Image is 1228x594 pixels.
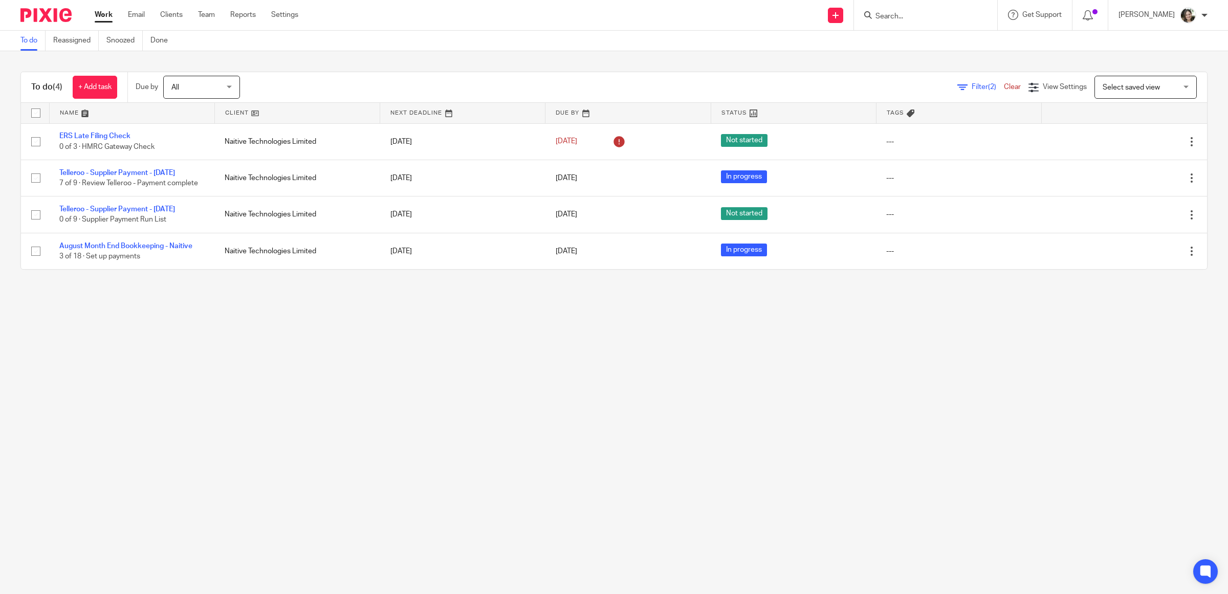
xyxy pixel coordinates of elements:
span: 0 of 9 · Supplier Payment Run List [59,216,166,224]
span: View Settings [1043,83,1087,91]
td: Naitive Technologies Limited [214,160,380,196]
a: Telleroo - Supplier Payment - [DATE] [59,206,175,213]
a: Clear [1004,83,1021,91]
a: Done [150,31,176,51]
span: Not started [721,134,768,147]
a: Snoozed [106,31,143,51]
div: --- [886,173,1031,183]
span: (4) [53,83,62,91]
div: --- [886,209,1031,219]
span: 7 of 9 · Review Telleroo - Payment complete [59,180,198,187]
a: August Month End Bookkeeping - Naitive [59,243,192,250]
span: Tags [887,110,904,116]
a: ERS Late Filing Check [59,133,130,140]
img: Pixie [20,8,72,22]
span: (2) [988,83,996,91]
span: In progress [721,170,767,183]
a: To do [20,31,46,51]
span: [DATE] [556,211,577,218]
span: [DATE] [556,138,577,145]
a: Telleroo - Supplier Payment - [DATE] [59,169,175,177]
span: All [171,84,179,91]
span: In progress [721,244,767,256]
a: Reassigned [53,31,99,51]
a: Email [128,10,145,20]
input: Search [874,12,967,21]
span: Not started [721,207,768,220]
span: Filter [972,83,1004,91]
span: Select saved view [1103,84,1160,91]
div: --- [886,246,1031,256]
td: [DATE] [380,160,545,196]
a: Clients [160,10,183,20]
td: [DATE] [380,123,545,160]
td: Naitive Technologies Limited [214,123,380,160]
span: [DATE] [556,174,577,182]
a: Team [198,10,215,20]
h1: To do [31,82,62,93]
a: Reports [230,10,256,20]
p: [PERSON_NAME] [1119,10,1175,20]
img: barbara-raine-.jpg [1180,7,1196,24]
span: 0 of 3 · HMRC Gateway Check [59,143,155,150]
span: 3 of 18 · Set up payments [59,253,140,260]
td: Naitive Technologies Limited [214,196,380,233]
td: [DATE] [380,233,545,269]
a: + Add task [73,76,117,99]
a: Settings [271,10,298,20]
a: Work [95,10,113,20]
span: Get Support [1022,11,1062,18]
div: --- [886,137,1031,147]
td: Naitive Technologies Limited [214,233,380,269]
span: [DATE] [556,248,577,255]
p: Due by [136,82,158,92]
td: [DATE] [380,196,545,233]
